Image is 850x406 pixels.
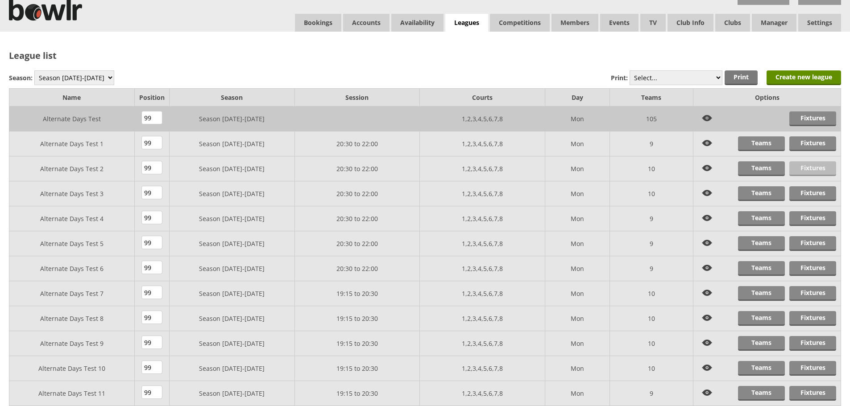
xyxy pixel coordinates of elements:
[738,261,785,276] a: Teams
[294,206,420,231] td: 20:30 to 22:00
[545,107,610,131] td: Mon
[294,156,420,181] td: 20:30 to 22:00
[9,281,135,306] td: Alternate Days Test 7
[9,381,135,406] td: Alternate Days Test 11
[738,286,785,301] a: Teams
[738,186,785,201] a: Teams
[752,14,796,32] span: Manager
[789,261,836,276] a: Fixtures
[545,156,610,181] td: Mon
[9,89,135,107] td: Name
[738,161,785,176] a: Teams
[169,331,294,356] td: Season [DATE]-[DATE]
[420,281,545,306] td: 1,2,3,4,5,6,7,8
[169,281,294,306] td: Season [DATE]-[DATE]
[420,306,545,331] td: 1,2,3,4,5,6,7,8
[169,381,294,406] td: Season [DATE]-[DATE]
[420,331,545,356] td: 1,2,3,4,5,6,7,8
[420,89,545,107] td: Courts
[551,14,598,32] span: Members
[698,286,717,300] img: View
[420,131,545,156] td: 1,2,3,4,5,6,7,8
[545,256,610,281] td: Mon
[610,306,693,331] td: 10
[391,14,444,32] a: Availability
[610,107,693,131] td: 105
[169,156,294,181] td: Season [DATE]-[DATE]
[698,386,717,400] img: View
[294,306,420,331] td: 19:15 to 20:30
[738,386,785,401] a: Teams
[738,311,785,326] a: Teams
[600,14,639,32] a: Events
[789,136,836,151] a: Fixtures
[420,256,545,281] td: 1,2,3,4,5,6,7,8
[294,331,420,356] td: 19:15 to 20:30
[789,211,836,226] a: Fixtures
[698,136,717,150] img: View
[9,256,135,281] td: Alternate Days Test 6
[420,181,545,206] td: 1,2,3,4,5,6,7,8
[738,236,785,251] a: Teams
[698,186,717,200] img: View
[698,311,717,325] img: View
[294,281,420,306] td: 19:15 to 20:30
[545,131,610,156] td: Mon
[611,74,628,82] label: Print:
[294,89,420,107] td: Session
[545,356,610,381] td: Mon
[420,231,545,256] td: 1,2,3,4,5,6,7,8
[738,136,785,151] a: Teams
[767,70,841,85] a: Create new league
[698,236,717,250] img: View
[9,306,135,331] td: Alternate Days Test 8
[545,331,610,356] td: Mon
[294,356,420,381] td: 19:15 to 20:30
[640,14,666,32] span: TV
[610,281,693,306] td: 10
[134,89,169,107] td: Position
[169,356,294,381] td: Season [DATE]-[DATE]
[169,256,294,281] td: Season [DATE]-[DATE]
[693,89,841,107] td: Options
[9,131,135,156] td: Alternate Days Test 1
[9,356,135,381] td: Alternate Days Test 10
[294,381,420,406] td: 19:15 to 20:30
[545,306,610,331] td: Mon
[610,381,693,406] td: 9
[698,111,717,125] img: View
[545,206,610,231] td: Mon
[789,161,836,176] a: Fixtures
[343,14,390,32] span: Accounts
[9,181,135,206] td: Alternate Days Test 3
[610,89,693,107] td: Teams
[725,70,758,85] input: Print
[169,181,294,206] td: Season [DATE]-[DATE]
[698,161,717,175] img: View
[420,107,545,131] td: 1,2,3,4,5,6,7,8
[545,381,610,406] td: Mon
[169,206,294,231] td: Season [DATE]-[DATE]
[610,331,693,356] td: 10
[715,14,750,32] a: Clubs
[9,156,135,181] td: Alternate Days Test 2
[738,361,785,376] a: Teams
[545,231,610,256] td: Mon
[789,361,836,376] a: Fixtures
[9,74,33,82] label: Season:
[294,131,420,156] td: 20:30 to 22:00
[294,256,420,281] td: 20:30 to 22:00
[610,231,693,256] td: 9
[698,261,717,275] img: View
[789,311,836,326] a: Fixtures
[738,336,785,351] a: Teams
[698,336,717,350] img: View
[295,14,341,32] a: Bookings
[294,181,420,206] td: 20:30 to 22:00
[789,186,836,201] a: Fixtures
[610,156,693,181] td: 10
[545,181,610,206] td: Mon
[545,281,610,306] td: Mon
[9,231,135,256] td: Alternate Days Test 5
[698,361,717,375] img: View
